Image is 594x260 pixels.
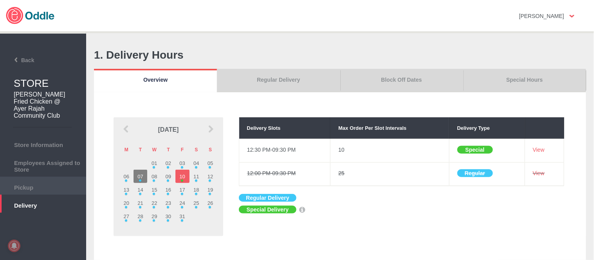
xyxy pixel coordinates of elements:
span: Employees Assigned to Store [4,158,82,173]
td: 18 [190,183,204,196]
a: View [533,147,545,153]
button: Regular Delivery [239,194,296,202]
td: 12:30 PM-09:30 PM [239,139,330,163]
th: Delivery Slots [239,117,330,139]
td: 10 [175,170,190,183]
td: 29 [147,210,161,223]
th: T [161,143,175,156]
span: Store Information [4,140,82,148]
span: Pickup [4,182,82,191]
td: 09 [161,170,175,183]
td: 19 [203,183,217,196]
span: Delivery [4,200,82,209]
td: 28 [134,210,148,223]
td: 13 [119,183,134,196]
th: Max Order Per Slot Intervals [330,117,449,139]
th: W [147,143,161,156]
td: 26 [203,196,217,210]
td: 03 [175,156,190,170]
h1: 1. Delivery Hours [94,49,586,61]
td: 21 [134,196,148,210]
img: user-option-arrow.png [570,15,574,18]
button: Regular [457,169,493,177]
td: 11 [190,170,204,183]
td: 25 [330,163,449,186]
td: 25 [190,196,204,210]
th: S [203,143,217,156]
th: S [190,143,204,156]
th: T [134,143,148,156]
a: Block Off Dates [340,69,463,92]
a: Overview [94,69,217,92]
button: Special Delivery [239,206,296,213]
h2: [PERSON_NAME] Fried Chicken @ Ayer Rajah Community Club [14,91,74,119]
a: View [533,170,545,176]
td: 31 [175,210,190,223]
td: 27 [119,210,134,223]
td: 05 [203,156,217,170]
td: 22 [147,196,161,210]
th: Delivery Type [449,117,525,139]
td: 06 [119,170,134,183]
span: Back [3,57,34,63]
td: 12 [203,170,217,183]
td: 02 [161,156,175,170]
td: [DATE] [133,117,204,142]
th: F [175,143,190,156]
td: 20 [119,196,134,210]
button: Special [457,146,493,154]
td: 08 [147,170,161,183]
td: 14 [134,183,148,196]
td: 23 [161,196,175,210]
img: next_arrow.png [207,125,215,133]
td: 24 [175,196,190,210]
a: Special Hours [463,69,586,92]
td: 10 [330,139,449,163]
h1: STORE [14,77,86,90]
td: 30 [161,210,175,223]
img: prev_arrow.png [122,125,130,133]
td: 01 [147,156,161,170]
td: 12:00 PM-09:30 PM [239,163,330,186]
td: 07 [134,170,148,183]
a: Regular Delivery [217,69,340,92]
td: 16 [161,183,175,196]
strong: [PERSON_NAME] [519,13,564,19]
td: 17 [175,183,190,196]
td: 04 [190,156,204,170]
th: M [119,143,134,156]
td: 15 [147,183,161,196]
